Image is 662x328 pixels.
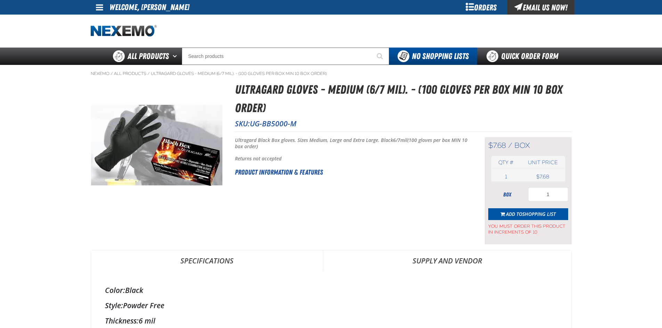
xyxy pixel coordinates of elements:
[522,211,556,217] span: Shopping List
[488,141,506,150] span: $7.68
[508,141,512,150] span: /
[250,119,296,128] span: UG-BB5000-M
[491,156,521,169] th: Qty #
[389,48,477,65] button: You do not have available Shopping Lists. Open to Create a New List
[521,156,565,169] th: Unit price
[488,191,526,199] div: box
[521,172,565,182] td: $7.68
[105,316,557,326] div: 6 mil
[393,137,407,143] strong: 6/7mil
[91,25,157,37] a: Home
[488,208,568,220] button: Add toShopping List
[91,25,157,37] img: Nexemo logo
[147,71,150,76] span: /
[105,285,125,295] label: Color:
[105,285,557,295] div: Black
[105,316,139,326] label: Thickness:
[235,137,467,150] p: Ultragard Black Box gloves. Sizes Medium, Large and Extra Large. Black (100 gloves per box MIN 10...
[506,211,556,217] span: Add to
[235,81,572,117] h1: Ultragard gloves - Medium (6/7 mil). - (100 gloves per box MIN 10 box order)
[372,48,389,65] button: Start Searching
[235,155,281,162] b: Returns not accepted
[477,48,571,65] a: Quick Order Form
[105,301,557,310] div: Powder Free
[111,71,113,76] span: /
[91,71,572,76] nav: Breadcrumbs
[170,48,182,65] button: Open All Products pages
[235,167,467,177] h2: Product Information & Features
[323,250,571,271] a: Supply and Vendor
[528,187,568,201] input: Product Quantity
[488,220,568,235] span: You must order this product in increments of 10
[91,71,109,76] a: Nexemo
[114,71,146,76] a: All Products
[505,174,507,180] span: 1
[514,141,530,150] span: box
[235,119,572,128] p: SKU:
[105,301,123,310] label: Style:
[128,50,169,62] span: All Products
[151,71,327,76] a: Ultragard gloves - Medium (6/7 mil). - (100 gloves per box MIN 10 box order)
[91,250,323,271] a: Specifications
[182,48,389,65] input: Search
[412,51,469,61] span: No Shopping Lists
[91,105,222,186] img: Ultragard gloves - Medium (6/7 mil). - (100 gloves per box MIN 10 box order)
